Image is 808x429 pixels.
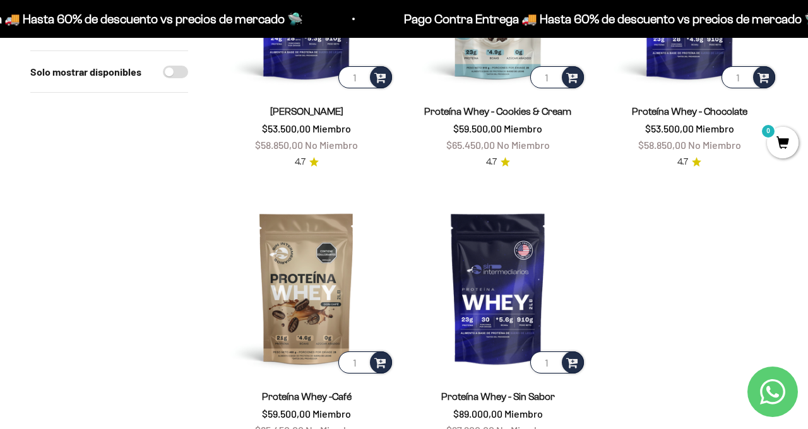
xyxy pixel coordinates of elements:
span: $59.500,00 [453,122,502,134]
a: Proteína Whey -Café [262,391,352,402]
span: No Miembro [305,139,358,151]
span: $53.500,00 [645,122,694,134]
span: No Miembro [497,139,550,151]
a: Proteína Whey - Sin Sabor [441,391,555,402]
img: Proteína Whey -Café [218,200,395,376]
span: $65.450,00 [446,139,495,151]
span: 4.7 [486,155,497,169]
span: Miembro [696,122,734,134]
a: 0 [767,137,799,151]
span: $89.000,00 [453,408,502,420]
span: Miembro [312,122,351,134]
span: $58.850,00 [255,139,303,151]
a: [PERSON_NAME] [270,106,343,117]
span: 4.7 [295,155,306,169]
label: Solo mostrar disponibles [30,64,141,80]
a: 4.74.7 de 5.0 estrellas [486,155,510,169]
span: Miembro [504,408,543,420]
span: Miembro [504,122,542,134]
a: Proteína Whey - Chocolate [632,106,747,117]
a: 4.74.7 de 5.0 estrellas [295,155,319,169]
span: 4.7 [677,155,688,169]
span: No Miembro [688,139,741,151]
a: 4.74.7 de 5.0 estrellas [677,155,701,169]
p: Pago Contra Entrega 🚚 Hasta 60% de descuento vs precios de mercado 🛸 [314,9,730,29]
span: $58.850,00 [638,139,686,151]
span: Miembro [312,408,351,420]
img: Proteína Whey - Sin Sabor [410,200,586,376]
a: Proteína Whey - Cookies & Cream [424,106,571,117]
span: $53.500,00 [262,122,311,134]
mark: 0 [761,124,776,139]
span: $59.500,00 [262,408,311,420]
